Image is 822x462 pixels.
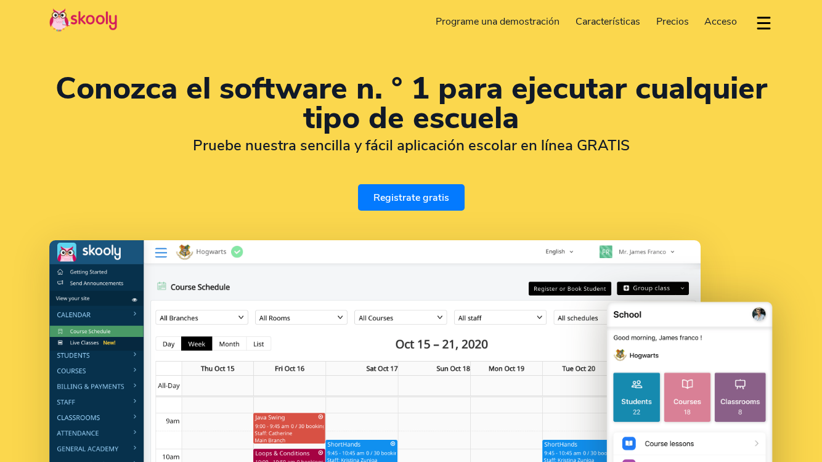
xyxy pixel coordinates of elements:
[428,12,568,31] a: Programe una demostración
[568,12,648,31] a: Características
[49,74,773,133] h1: Conozca el software n. ° 1 para ejecutar cualquier tipo de escuela
[755,9,773,37] button: dropdown menu
[49,136,773,155] h2: Pruebe nuestra sencilla y fácil aplicación escolar en línea GRATIS
[696,12,745,31] a: Acceso
[49,8,117,32] img: Skooly
[648,12,697,31] a: Precios
[704,15,737,28] span: Acceso
[358,184,465,211] a: Registrate gratis
[656,15,689,28] span: Precios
